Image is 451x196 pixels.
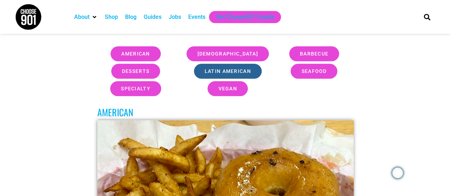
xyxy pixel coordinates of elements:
a: Events [188,13,205,21]
a: desserts [111,64,160,79]
a: About [74,13,89,21]
a: vegan [207,81,248,96]
a: barbecue [289,46,339,61]
span: specialty [121,86,150,91]
a: [DEMOGRAPHIC_DATA] [186,46,268,61]
a: specialty [110,81,161,96]
a: Blog [125,13,137,21]
a: Shop [105,13,118,21]
a: latin american [194,64,262,79]
div: Search [421,11,433,23]
a: Guides [144,13,162,21]
a: american [111,46,160,61]
span: [DEMOGRAPHIC_DATA] [197,51,258,56]
span: latin american [205,69,251,74]
nav: Main nav [71,11,411,23]
span: barbecue [300,51,328,56]
span: seafood [301,69,327,74]
a: Jobs [169,13,181,21]
h3: AMerican [97,107,354,118]
a: seafood [291,64,337,79]
span: desserts [122,69,149,74]
span: american [121,51,150,56]
div: About [71,11,101,23]
a: Get Choose901 Emails [216,13,274,21]
span: vegan [218,86,237,91]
